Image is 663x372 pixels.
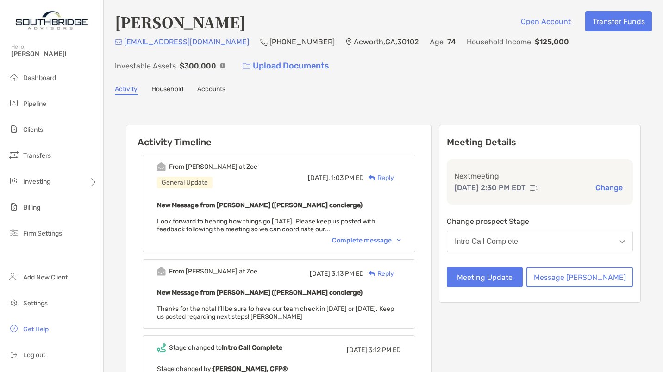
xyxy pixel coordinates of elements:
div: General Update [157,177,213,188]
span: Firm Settings [23,229,62,237]
span: 3:13 PM ED [331,270,364,278]
img: Event icon [157,267,166,276]
p: Next meeting [454,170,625,182]
span: [DATE] [310,270,330,278]
b: Intro Call Complete [222,344,282,352]
button: Change [593,183,625,192]
span: Settings [23,299,48,307]
p: Meeting Details [447,136,633,148]
div: From [PERSON_NAME] at Zoe [169,267,257,275]
button: Meeting Update [447,267,523,287]
img: billing icon [8,201,19,212]
b: New Message from [PERSON_NAME] ([PERSON_NAME] concierge) [157,201,363,209]
p: 74 [447,36,456,48]
a: Household [151,85,183,95]
span: Get Help [23,325,49,333]
p: Age [430,36,444,48]
span: 1:03 PM ED [331,174,364,182]
img: add_new_client icon [8,271,19,282]
span: 3:12 PM ED [369,346,401,354]
p: Household Income [467,36,531,48]
span: [PERSON_NAME]! [11,50,98,58]
img: Reply icon [369,175,375,181]
span: Add New Client [23,273,68,281]
span: Thanks for the note! I’ll be sure to have our team check in [DATE] or [DATE]. Keep us posted rega... [157,305,394,321]
img: pipeline icon [8,98,19,109]
span: Log out [23,351,45,359]
img: Chevron icon [397,239,401,242]
div: Reply [364,173,394,183]
img: Reply icon [369,271,375,277]
img: Location Icon [346,38,352,46]
img: logout icon [8,349,19,360]
div: Complete message [332,236,401,244]
img: communication type [530,184,538,192]
img: dashboard icon [8,72,19,83]
img: Zoe Logo [11,4,92,37]
div: Reply [364,269,394,279]
span: [DATE], [308,174,330,182]
img: settings icon [8,297,19,308]
img: Open dropdown arrow [619,240,625,243]
p: Acworth , GA , 30102 [354,36,419,48]
img: Event icon [157,162,166,171]
img: Email Icon [115,39,122,45]
button: Message [PERSON_NAME] [526,267,633,287]
div: Intro Call Complete [455,237,518,246]
img: transfers icon [8,149,19,161]
img: clients icon [8,124,19,135]
img: Info Icon [220,63,225,68]
p: $300,000 [180,60,216,72]
button: Intro Call Complete [447,231,633,252]
p: [PHONE_NUMBER] [269,36,335,48]
p: [EMAIL_ADDRESS][DOMAIN_NAME] [124,36,249,48]
a: Accounts [197,85,225,95]
img: firm-settings icon [8,227,19,238]
span: Investing [23,178,50,186]
button: Open Account [513,11,578,31]
span: Dashboard [23,74,56,82]
span: Look forward to hearing how things go [DATE]. Please keep us posted with feedback following the m... [157,217,375,233]
h6: Activity Timeline [126,125,431,148]
p: [DATE] 2:30 PM EDT [454,182,526,193]
span: [DATE] [347,346,367,354]
span: Billing [23,204,40,211]
div: Stage changed to [169,344,282,352]
img: investing icon [8,175,19,186]
img: Phone Icon [260,38,268,46]
p: $125,000 [535,36,569,48]
p: Investable Assets [115,60,176,72]
button: Transfer Funds [585,11,652,31]
img: button icon [243,63,250,69]
p: Change prospect Stage [447,216,633,227]
span: Transfers [23,152,51,160]
span: Clients [23,126,43,134]
a: Upload Documents [237,56,335,76]
h4: [PERSON_NAME] [115,11,245,32]
img: Event icon [157,343,166,352]
span: Pipeline [23,100,46,108]
a: Activity [115,85,138,95]
div: From [PERSON_NAME] at Zoe [169,163,257,171]
b: New Message from [PERSON_NAME] ([PERSON_NAME] concierge) [157,289,363,297]
img: get-help icon [8,323,19,334]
